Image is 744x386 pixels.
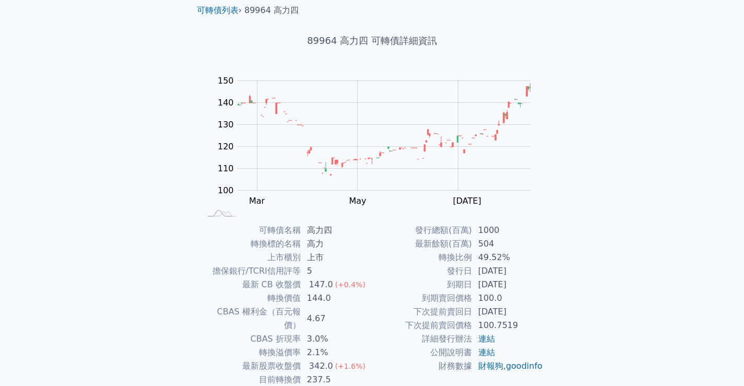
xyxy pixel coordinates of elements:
td: 最新餘額(百萬) [372,237,472,251]
td: CBAS 權利金（百元報價） [201,305,301,332]
td: 到期賣回價格 [372,291,472,305]
td: [DATE] [472,264,544,278]
td: CBAS 折現率 [201,332,301,346]
tspan: 130 [218,120,234,130]
td: 5 [301,264,372,278]
td: 轉換溢價率 [201,346,301,359]
td: 詳細發行辦法 [372,332,472,346]
td: 2.1% [301,346,372,359]
tspan: May [349,196,366,206]
h1: 89964 高力四 可轉債詳細資訊 [188,33,556,48]
td: 上市 [301,251,372,264]
td: 100.7519 [472,319,544,332]
g: Chart [212,76,547,206]
td: 100.0 [472,291,544,305]
td: 最新 CB 收盤價 [201,278,301,291]
td: 4.67 [301,305,372,332]
td: 擔保銀行/TCRI信用評等 [201,264,301,278]
td: 財務數據 [372,359,472,373]
td: [DATE] [472,305,544,319]
a: 連結 [478,334,495,344]
tspan: 140 [218,98,234,108]
td: [DATE] [472,278,544,291]
td: 發行日 [372,264,472,278]
tspan: [DATE] [453,196,481,206]
td: 144.0 [301,291,372,305]
td: 下次提前賣回價格 [372,319,472,332]
td: 轉換比例 [372,251,472,264]
tspan: 100 [218,185,234,195]
a: 連結 [478,347,495,357]
li: › [197,4,242,17]
tspan: Mar [249,196,265,206]
td: 最新股票收盤價 [201,359,301,373]
td: 公開說明書 [372,346,472,359]
td: 1000 [472,224,544,237]
tspan: 120 [218,142,234,151]
span: (+1.6%) [335,362,365,370]
td: 49.52% [472,251,544,264]
td: , [472,359,544,373]
td: 高力 [301,237,372,251]
a: 財報狗 [478,361,503,371]
div: 147.0 [307,278,335,291]
td: 上市櫃別 [201,251,301,264]
td: 轉換價值 [201,291,301,305]
td: 到期日 [372,278,472,291]
td: 發行總額(百萬) [372,224,472,237]
span: (+0.4%) [335,280,365,289]
div: 342.0 [307,359,335,373]
tspan: 150 [218,76,234,86]
td: 下次提前賣回日 [372,305,472,319]
td: 轉換標的名稱 [201,237,301,251]
td: 高力四 [301,224,372,237]
td: 可轉債名稱 [201,224,301,237]
tspan: 110 [218,163,234,173]
td: 3.0% [301,332,372,346]
td: 504 [472,237,544,251]
a: goodinfo [506,361,542,371]
li: 89964 高力四 [244,4,299,17]
a: 可轉債列表 [197,5,239,15]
